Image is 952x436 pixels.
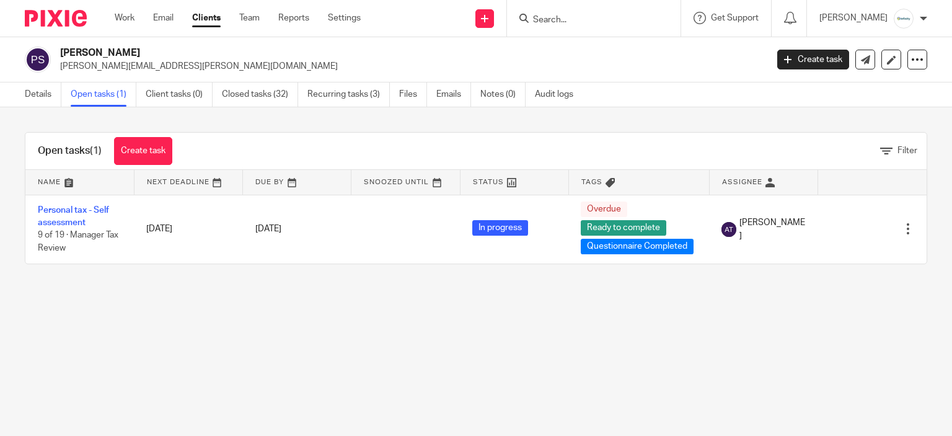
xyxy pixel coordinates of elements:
span: In progress [472,220,528,236]
span: 9 of 19 · Manager Tax Review [38,231,118,253]
span: Status [473,179,504,185]
a: Notes (0) [480,82,526,107]
td: [DATE] [134,195,242,264]
a: Open tasks (1) [71,82,136,107]
span: Get Support [711,14,759,22]
a: Create task [114,137,172,165]
h1: Open tasks [38,145,102,158]
a: Client tasks (0) [146,82,213,107]
a: Work [115,12,134,24]
a: Emails [436,82,471,107]
span: Overdue [581,202,627,217]
span: (1) [90,146,102,156]
p: [PERSON_NAME][EMAIL_ADDRESS][PERSON_NAME][DOMAIN_NAME] [60,60,759,73]
a: Personal tax - Self assessment [38,206,109,227]
img: Infinity%20Logo%20with%20Whitespace%20.png [894,9,914,29]
a: Closed tasks (32) [222,82,298,107]
span: Questionnaire Completed [581,239,694,254]
a: Files [399,82,427,107]
a: Recurring tasks (3) [307,82,390,107]
span: Tags [581,179,602,185]
a: Email [153,12,174,24]
a: Team [239,12,260,24]
a: Settings [328,12,361,24]
a: Clients [192,12,221,24]
a: Audit logs [535,82,583,107]
a: Reports [278,12,309,24]
span: [DATE] [255,225,281,233]
img: svg%3E [25,47,51,73]
a: Details [25,82,61,107]
span: Snoozed Until [364,179,429,185]
img: svg%3E [721,222,736,237]
input: Search [532,15,643,26]
img: Pixie [25,10,87,27]
p: [PERSON_NAME] [819,12,888,24]
h2: [PERSON_NAME] [60,47,619,60]
span: Ready to complete [581,220,666,236]
span: Filter [897,146,917,155]
span: [PERSON_NAME] [739,216,805,242]
a: Create task [777,50,849,69]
